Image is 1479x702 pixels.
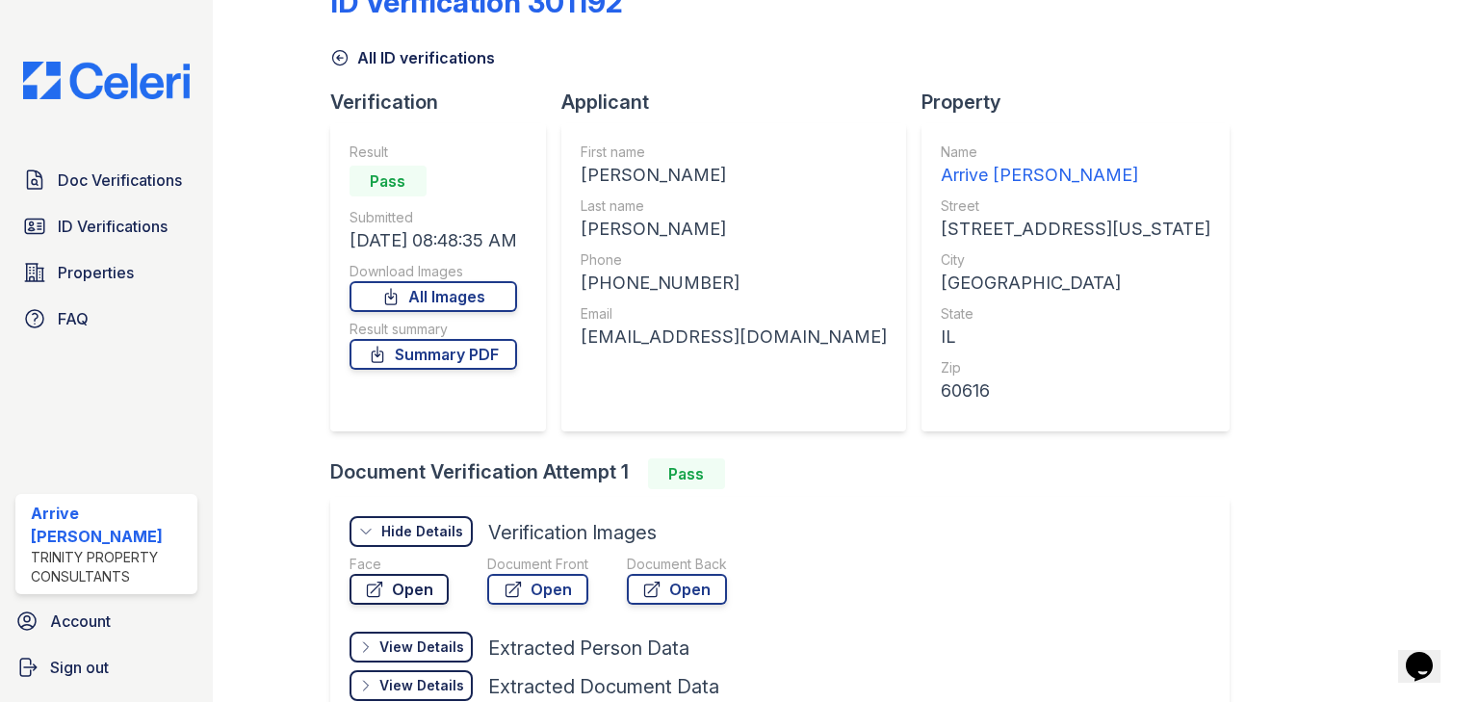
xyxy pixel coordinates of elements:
div: Arrive [PERSON_NAME] [941,162,1210,189]
div: Submitted [350,208,517,227]
div: 60616 [941,377,1210,404]
a: Open [350,574,449,605]
div: Document Verification Attempt 1 [330,458,1245,489]
span: ID Verifications [58,215,168,238]
a: All Images [350,281,517,312]
div: [DATE] 08:48:35 AM [350,227,517,254]
div: Name [941,143,1210,162]
a: Properties [15,253,197,292]
div: Hide Details [381,522,463,541]
div: [EMAIL_ADDRESS][DOMAIN_NAME] [581,324,887,351]
div: View Details [379,637,464,657]
div: Result [350,143,517,162]
div: State [941,304,1210,324]
div: Street [941,196,1210,216]
a: Name Arrive [PERSON_NAME] [941,143,1210,189]
span: Doc Verifications [58,169,182,192]
div: [GEOGRAPHIC_DATA] [941,270,1210,297]
div: View Details [379,676,464,695]
div: Verification Images [488,519,657,546]
div: [PERSON_NAME] [581,162,887,189]
div: Result summary [350,320,517,339]
div: [PERSON_NAME] [581,216,887,243]
div: Pass [648,458,725,489]
div: Document Back [627,555,727,574]
a: Open [487,574,588,605]
span: Sign out [50,656,109,679]
div: Extracted Person Data [488,635,689,662]
a: Sign out [8,648,205,687]
div: Verification [330,89,561,116]
span: Properties [58,261,134,284]
span: Account [50,610,111,633]
div: Zip [941,358,1210,377]
a: Summary PDF [350,339,517,370]
div: Pass [350,166,427,196]
div: Extracted Document Data [488,673,719,700]
div: Download Images [350,262,517,281]
a: Doc Verifications [15,161,197,199]
div: [PHONE_NUMBER] [581,270,887,297]
span: FAQ [58,307,89,330]
a: ID Verifications [15,207,197,246]
div: IL [941,324,1210,351]
div: Last name [581,196,887,216]
div: Arrive [PERSON_NAME] [31,502,190,548]
div: Property [921,89,1245,116]
div: Trinity Property Consultants [31,548,190,586]
div: First name [581,143,887,162]
a: Account [8,602,205,640]
img: CE_Logo_Blue-a8612792a0a2168367f1c8372b55b34899dd931a85d93a1a3d3e32e68fde9ad4.png [8,62,205,99]
div: Document Front [487,555,588,574]
div: City [941,250,1210,270]
a: All ID verifications [330,46,495,69]
a: FAQ [15,299,197,338]
div: Email [581,304,887,324]
div: Phone [581,250,887,270]
div: Face [350,555,449,574]
a: Open [627,574,727,605]
iframe: chat widget [1398,625,1460,683]
div: [STREET_ADDRESS][US_STATE] [941,216,1210,243]
div: Applicant [561,89,921,116]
